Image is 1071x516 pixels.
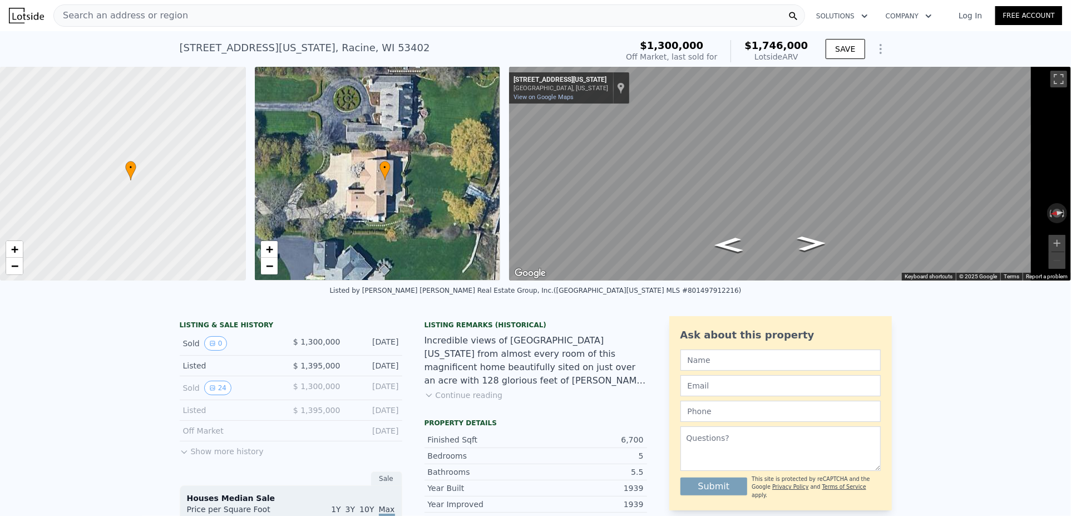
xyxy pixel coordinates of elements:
[1049,235,1065,252] button: Zoom in
[640,40,703,51] span: $1,300,000
[54,9,188,22] span: Search an address or region
[1047,208,1068,219] button: Reset the view
[680,350,881,371] input: Name
[180,40,430,56] div: [STREET_ADDRESS][US_STATE] , Racine , WI 53402
[204,381,231,395] button: View historical data
[1049,252,1065,269] button: Zoom out
[359,505,374,514] span: 10Y
[183,425,282,436] div: Off Market
[1062,203,1068,223] button: Rotate clockwise
[807,6,877,26] button: Solutions
[425,390,503,401] button: Continue reading
[9,8,44,23] img: Lotside
[379,163,391,173] span: •
[180,321,402,332] div: LISTING & SALE HISTORY
[536,483,644,494] div: 1939
[428,499,536,510] div: Year Improved
[536,450,644,461] div: 5
[826,39,865,59] button: SAVE
[536,434,644,445] div: 6,700
[822,484,866,490] a: Terms of Service
[744,51,808,62] div: Lotside ARV
[905,273,952,281] button: Keyboard shortcuts
[371,471,402,486] div: Sale
[1004,273,1019,279] a: Terms (opens in new tab)
[349,405,399,416] div: [DATE]
[1026,273,1068,279] a: Report a problem
[349,336,399,351] div: [DATE]
[11,242,18,256] span: +
[1047,203,1053,223] button: Rotate counterclockwise
[265,242,273,256] span: +
[183,336,282,351] div: Sold
[379,505,395,516] span: Max
[425,419,647,427] div: Property details
[330,287,742,294] div: Listed by [PERSON_NAME] [PERSON_NAME] Real Estate Group, Inc. ([GEOGRAPHIC_DATA][US_STATE] MLS #8...
[514,94,574,101] a: View on Google Maps
[261,241,278,258] a: Zoom in
[995,6,1062,25] a: Free Account
[293,382,340,391] span: $ 1,300,000
[125,161,136,180] div: •
[293,406,340,415] span: $ 1,395,000
[428,483,536,494] div: Year Built
[428,466,536,478] div: Bathrooms
[425,334,647,387] div: Incredible views of [GEOGRAPHIC_DATA][US_STATE] from almost every room of this magnificent home b...
[680,375,881,396] input: Email
[744,40,808,51] span: $1,746,000
[183,381,282,395] div: Sold
[428,450,536,461] div: Bedrooms
[536,466,644,478] div: 5.5
[261,258,278,274] a: Zoom out
[6,258,23,274] a: Zoom out
[945,10,995,21] a: Log In
[772,484,808,490] a: Privacy Policy
[265,259,273,273] span: −
[512,266,549,281] img: Google
[1050,71,1067,87] button: Toggle fullscreen view
[680,478,748,495] button: Submit
[514,85,608,92] div: [GEOGRAPHIC_DATA], [US_STATE]
[293,361,340,370] span: $ 1,395,000
[379,161,391,180] div: •
[125,163,136,173] span: •
[425,321,647,330] div: Listing Remarks (Historical)
[346,505,355,514] span: 3Y
[180,441,264,457] button: Show more history
[6,241,23,258] a: Zoom in
[293,337,340,346] span: $ 1,300,000
[183,360,282,371] div: Listed
[187,493,395,504] div: Houses Median Sale
[752,475,880,499] div: This site is protected by reCAPTCHA and the Google and apply.
[785,233,839,255] path: Go South, Michigan Blvd
[331,505,340,514] span: 1Y
[11,259,18,273] span: −
[702,234,756,256] path: Go North, Michigan Blvd
[680,401,881,422] input: Phone
[204,336,228,351] button: View historical data
[959,273,997,279] span: © 2025 Google
[428,434,536,445] div: Finished Sqft
[349,425,399,436] div: [DATE]
[509,67,1071,281] div: Map
[512,266,549,281] a: Open this area in Google Maps (opens a new window)
[183,405,282,416] div: Listed
[514,76,608,85] div: [STREET_ADDRESS][US_STATE]
[536,499,644,510] div: 1939
[877,6,941,26] button: Company
[626,51,717,62] div: Off Market, last sold for
[509,67,1071,281] div: Street View
[349,360,399,371] div: [DATE]
[617,82,625,94] a: Show location on map
[680,327,881,343] div: Ask about this property
[870,38,892,60] button: Show Options
[349,381,399,395] div: [DATE]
